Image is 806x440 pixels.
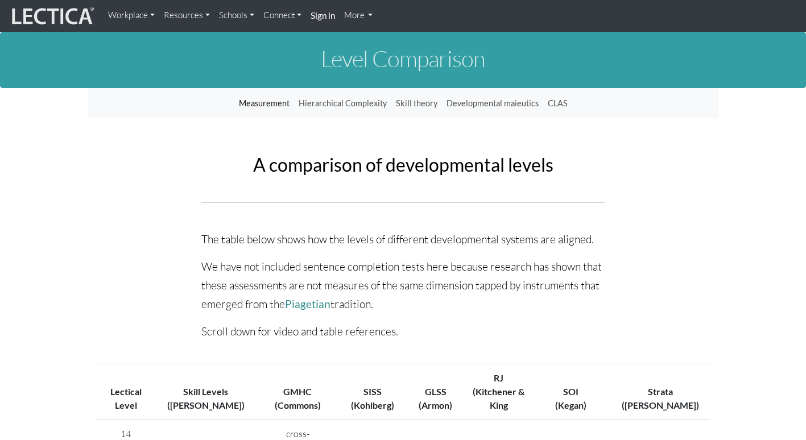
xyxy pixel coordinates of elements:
img: lecticalive [9,5,94,27]
p: We have not included sentence completion tests here because research has shown that these assessm... [201,258,605,313]
p: Scroll down for video and table references. [201,322,605,341]
a: Developmental maieutics [442,93,543,114]
th: Lectical Level [96,364,156,420]
a: Workplace [104,5,159,27]
th: Strata ([PERSON_NAME]) [610,364,710,420]
a: More [340,5,378,27]
a: Schools [214,5,259,27]
a: Resources [159,5,214,27]
th: SISS (Kohlberg) [340,364,406,420]
th: RJ (Kitchener & King [465,364,531,420]
a: Connect [259,5,306,27]
a: Skill theory [391,93,442,114]
a: Hierarchical Complexity [294,93,391,114]
a: CLAS [543,93,572,114]
th: GLSS (Armon) [406,364,465,420]
th: Skill Levels ([PERSON_NAME]) [156,364,255,420]
a: Sign in [306,5,340,27]
th: GMHC (Commons) [255,364,340,420]
a: Measurement [234,93,294,114]
th: SOI (Kegan) [532,364,610,420]
strong: Sign in [311,10,335,20]
h2: A comparison of developmental levels [201,155,605,175]
a: Piagetian [285,297,330,310]
h1: Level Comparison [88,46,719,71]
p: The table below shows how the levels of different developmental systems are aligned. [201,230,605,249]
